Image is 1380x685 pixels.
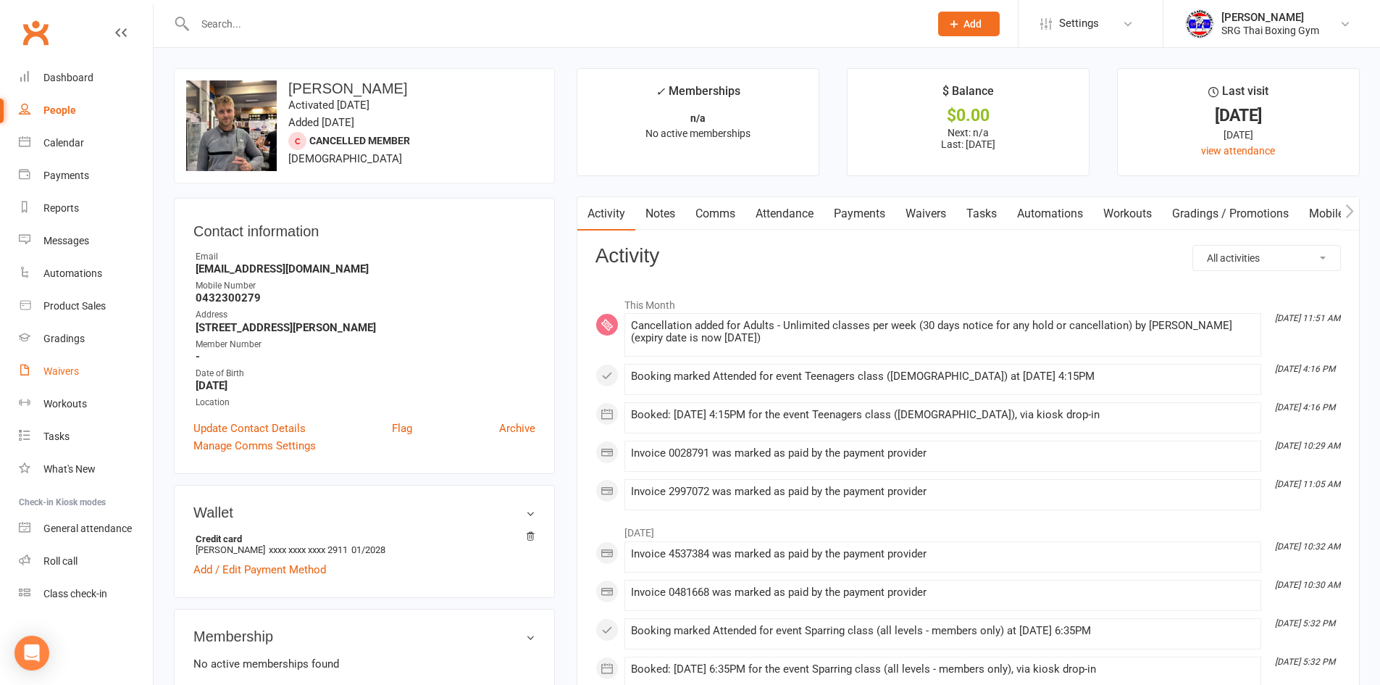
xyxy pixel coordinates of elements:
div: What's New [43,463,96,475]
a: Archive [499,420,535,437]
div: [DATE] [1131,127,1346,143]
a: Messages [19,225,153,257]
a: Notes [635,197,685,231]
a: Flag [392,420,412,437]
div: Booking marked Attended for event Teenagers class ([DEMOGRAPHIC_DATA]) at [DATE] 4:15PM [631,370,1255,383]
i: [DATE] 4:16 PM [1275,364,1335,374]
i: [DATE] 10:30 AM [1275,580,1340,590]
strong: [EMAIL_ADDRESS][DOMAIN_NAME] [196,262,535,275]
a: Add / Edit Payment Method [193,561,326,578]
a: Product Sales [19,290,153,323]
a: Gradings / Promotions [1162,197,1299,231]
div: $ Balance [942,82,994,108]
a: Class kiosk mode [19,578,153,610]
div: Address [196,308,535,322]
div: Dashboard [43,72,93,83]
strong: [DATE] [196,379,535,392]
div: Cancellation added for Adults - Unlimited classes per week (30 days notice for any hold or cancel... [631,320,1255,344]
h3: Wallet [193,505,535,520]
a: Reports [19,192,153,225]
div: Reports [43,202,79,214]
i: [DATE] 5:32 PM [1275,618,1335,628]
a: Attendance [745,197,824,231]
strong: [STREET_ADDRESS][PERSON_NAME] [196,321,535,334]
div: Invoice 2997072 was marked as paid by the payment provider [631,486,1255,498]
strong: - [196,350,535,363]
div: Invoice 0481668 was marked as paid by the payment provider [631,586,1255,599]
li: This Month [595,290,1341,313]
h3: Contact information [193,217,535,239]
time: Added [DATE] [288,116,354,129]
div: Member Number [196,338,535,352]
a: Waivers [895,197,956,231]
strong: 0432300279 [196,291,535,304]
span: xxxx xxxx xxxx 2911 [269,544,348,555]
div: Roll call [43,555,78,567]
div: Date of Birth [196,367,535,381]
span: Cancelled member [309,135,410,146]
div: Email [196,250,535,264]
a: view attendance [1201,145,1275,157]
div: Payments [43,170,89,181]
div: Booking marked Attended for event Sparring class (all levels - members only) at [DATE] 6:35PM [631,625,1255,637]
a: Gradings [19,323,153,355]
a: Workouts [1093,197,1162,231]
div: Memberships [656,82,740,109]
div: Waivers [43,365,79,377]
a: Tasks [956,197,1007,231]
a: Manage Comms Settings [193,437,316,454]
span: Settings [1059,7,1099,40]
a: Roll call [19,545,153,578]
i: ✓ [656,85,665,99]
a: Automations [1007,197,1093,231]
div: Mobile Number [196,279,535,293]
span: No active memberships [645,128,750,139]
div: Invoice 4537384 was marked as paid by the payment provider [631,548,1255,560]
li: [PERSON_NAME] [193,531,535,557]
a: Comms [685,197,745,231]
a: Activity [577,197,635,231]
a: Automations [19,257,153,290]
a: Mobile App [1299,197,1377,231]
a: Calendar [19,127,153,159]
div: Workouts [43,398,87,410]
span: 01/2028 [351,544,385,555]
a: Workouts [19,388,153,420]
span: Add [963,18,982,30]
div: Messages [43,235,89,246]
a: People [19,94,153,127]
a: General attendance kiosk mode [19,512,153,545]
a: What's New [19,453,153,486]
div: Invoice 0028791 was marked as paid by the payment provider [631,447,1255,460]
div: Product Sales [43,300,106,312]
i: [DATE] 10:29 AM [1275,441,1340,451]
div: People [43,104,76,116]
strong: Credit card [196,534,528,544]
div: SRG Thai Boxing Gym [1221,24,1319,37]
input: Search... [191,14,919,34]
i: [DATE] 4:16 PM [1275,402,1335,412]
h3: [PERSON_NAME] [186,80,543,96]
a: Clubworx [17,14,54,51]
a: Update Contact Details [193,420,306,437]
i: [DATE] 5:32 PM [1275,657,1335,667]
img: image1748330595.png [186,80,277,171]
strong: n/a [690,112,706,124]
li: [DATE] [595,518,1341,541]
a: Payments [19,159,153,192]
a: Tasks [19,420,153,453]
p: No active memberships found [193,655,535,673]
a: Payments [824,197,895,231]
div: Tasks [43,431,70,442]
div: Open Intercom Messenger [14,636,49,671]
div: Booked: [DATE] 6:35PM for the event Sparring class (all levels - members only), via kiosk drop-in [631,663,1255,676]
a: Waivers [19,355,153,388]
h3: Activity [595,245,1341,267]
time: Activated [DATE] [288,99,369,112]
div: Calendar [43,137,84,149]
div: Location [196,396,535,410]
div: Class check-in [43,588,107,599]
div: Automations [43,267,102,279]
i: [DATE] 11:51 AM [1275,313,1340,323]
div: Last visit [1208,82,1268,108]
